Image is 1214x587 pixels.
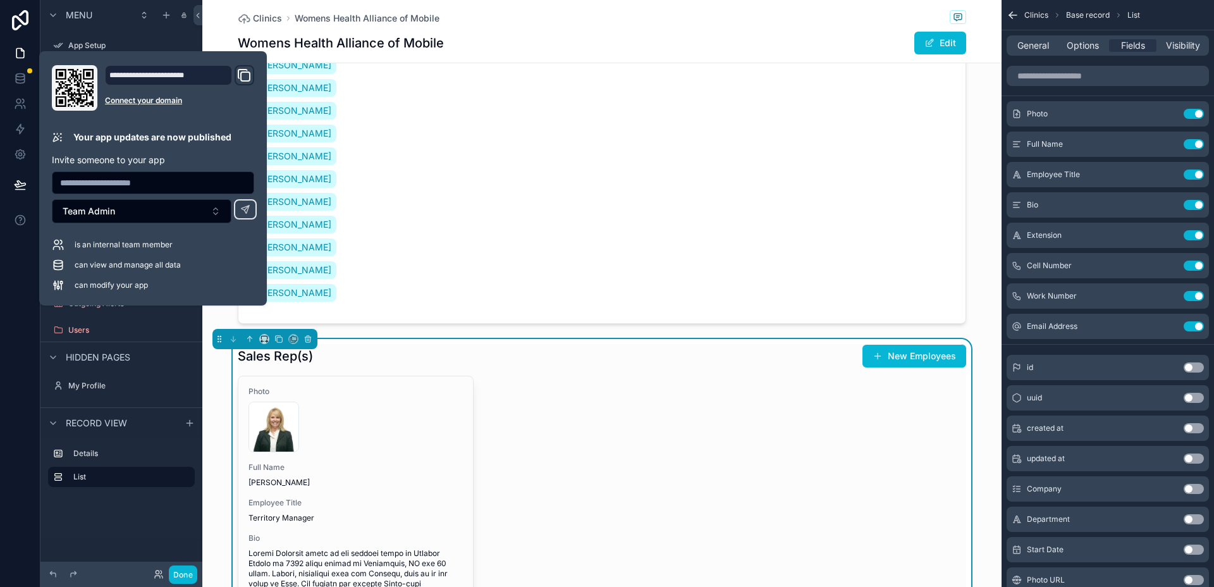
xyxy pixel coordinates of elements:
[1027,393,1042,403] span: uuid
[48,320,195,340] a: Users
[1067,39,1099,52] span: Options
[253,12,282,25] span: Clinics
[40,438,202,500] div: scrollable content
[75,280,148,290] span: can modify your app
[66,417,127,429] span: Record view
[1027,230,1062,240] span: Extension
[48,376,195,396] a: My Profile
[52,199,231,223] button: Select Button
[1027,170,1080,180] span: Employee Title
[1027,545,1064,555] span: Start Date
[238,347,313,365] h1: Sales Rep(s)
[1127,10,1140,20] span: List
[73,448,190,459] label: Details
[63,205,115,218] span: Team Admin
[66,9,92,22] span: Menu
[1027,139,1063,149] span: Full Name
[914,32,966,54] button: Edit
[1027,109,1048,119] span: Photo
[1027,484,1062,494] span: Company
[248,386,463,397] span: Photo
[68,325,192,335] label: Users
[73,131,231,144] p: Your app updates are now published
[1017,39,1049,52] span: General
[238,12,282,25] a: Clinics
[66,351,130,364] span: Hidden pages
[1027,291,1077,301] span: Work Number
[68,381,192,391] label: My Profile
[1166,39,1200,52] span: Visibility
[48,35,195,56] a: App Setup
[248,462,463,473] span: Full Name
[73,472,185,482] label: List
[169,565,197,584] button: Done
[248,498,463,508] span: Employee Title
[1027,423,1064,433] span: created at
[248,478,463,488] span: [PERSON_NAME]
[52,154,254,166] p: Invite someone to your app
[1027,514,1070,524] span: Department
[1121,39,1145,52] span: Fields
[105,65,254,111] div: Domain and Custom Link
[1027,261,1072,271] span: Cell Number
[75,240,173,250] span: is an internal team member
[1027,454,1065,464] span: updated at
[1027,200,1038,210] span: Bio
[1027,321,1077,331] span: Email Address
[1024,10,1048,20] span: Clinics
[238,34,444,52] h1: Womens Health Alliance of Mobile
[1066,10,1110,20] span: Base record
[1027,362,1033,373] span: id
[862,345,966,368] button: New Employees
[68,40,192,51] label: App Setup
[248,513,463,523] span: Territory Manager
[248,533,463,543] span: Bio
[295,12,439,25] a: Womens Health Alliance of Mobile
[105,96,254,106] a: Connect your domain
[75,260,181,270] span: can view and manage all data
